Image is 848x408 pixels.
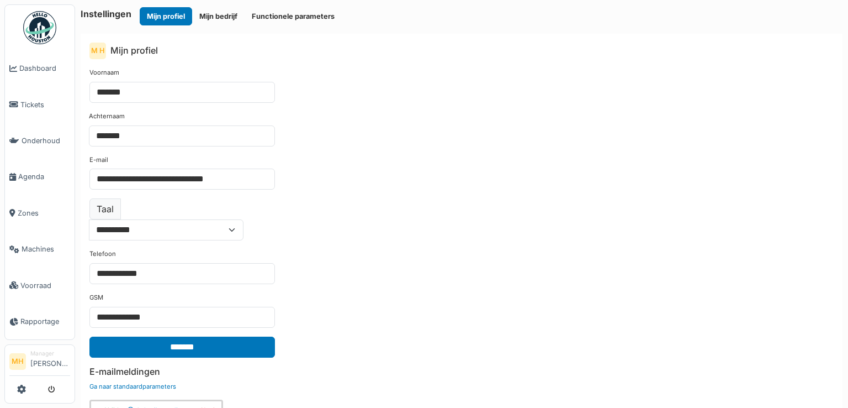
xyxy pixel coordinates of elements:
[18,208,70,218] span: Zones
[5,86,75,122] a: Tickets
[5,267,75,303] a: Voorraad
[89,43,106,59] div: M H
[192,7,245,25] button: Mijn bedrijf
[30,349,70,373] li: [PERSON_NAME]
[89,68,119,77] label: Voornaam
[9,353,26,370] li: MH
[5,195,75,231] a: Zones
[18,171,70,182] span: Agenda
[89,249,116,259] label: Telefoon
[23,11,56,44] img: Badge_color-CXgf-gQk.svg
[20,316,70,327] span: Rapportage
[89,383,176,390] a: Ga naar standaardparameters
[89,155,108,165] label: E-mail
[5,304,75,339] a: Rapportage
[89,112,125,121] label: Achternaam
[89,367,834,377] h6: E-mailmeldingen
[5,231,75,267] a: Machines
[245,7,342,25] button: Functionele parameters
[81,9,131,19] h6: Instellingen
[20,280,70,291] span: Voorraad
[9,349,70,376] a: MH Manager[PERSON_NAME]
[110,45,158,56] h6: Mijn profiel
[140,7,192,25] button: Mijn profiel
[89,198,121,219] label: Taal
[5,50,75,86] a: Dashboard
[22,135,70,146] span: Onderhoud
[5,123,75,159] a: Onderhoud
[89,293,103,302] label: GSM
[5,159,75,195] a: Agenda
[22,244,70,254] span: Machines
[20,100,70,110] span: Tickets
[30,349,70,358] div: Manager
[19,63,70,74] span: Dashboard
